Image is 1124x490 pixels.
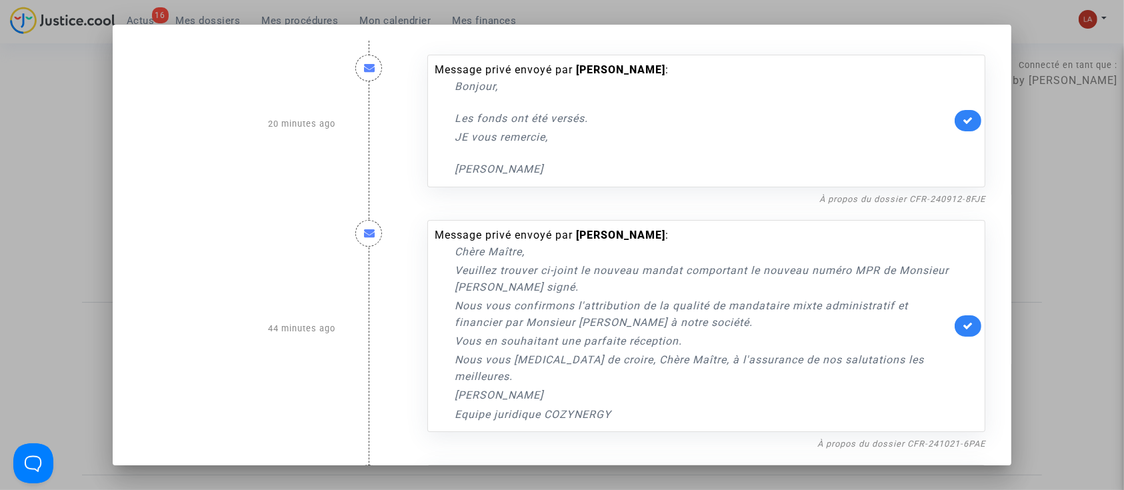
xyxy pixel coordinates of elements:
[455,110,951,127] p: Les fonds ont été versés.
[435,227,951,423] div: Message privé envoyé par :
[455,387,951,403] p: [PERSON_NAME]
[817,439,985,449] a: À propos du dossier CFR-241021-6PAE
[129,207,345,451] div: 44 minutes ago
[455,129,951,145] p: JE vous remercie,
[455,333,951,349] p: Vous en souhaitant une parfaite réception.
[455,161,951,177] p: [PERSON_NAME]
[576,63,665,76] b: [PERSON_NAME]
[455,351,951,385] p: Nous vous [MEDICAL_DATA] de croire, Chère Maître, à l'assurance de nos salutations les meilleures.
[129,41,345,207] div: 20 minutes ago
[455,406,951,423] p: Equipe juridique COZYNERGY
[13,443,53,483] iframe: Help Scout Beacon - Open
[819,194,985,204] a: À propos du dossier CFR-240912-8FJE
[455,243,951,260] p: Chère Maître,
[576,229,665,241] b: [PERSON_NAME]
[455,78,951,95] p: Bonjour,
[455,297,951,331] p: Nous vous confirmons l'attribution de la qualité de mandataire mixte administratif et financier p...
[455,262,951,295] p: Veuillez trouver ci-joint le nouveau mandat comportant le nouveau numéro MPR de Monsieur [PERSON_...
[435,62,951,178] div: Message privé envoyé par :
